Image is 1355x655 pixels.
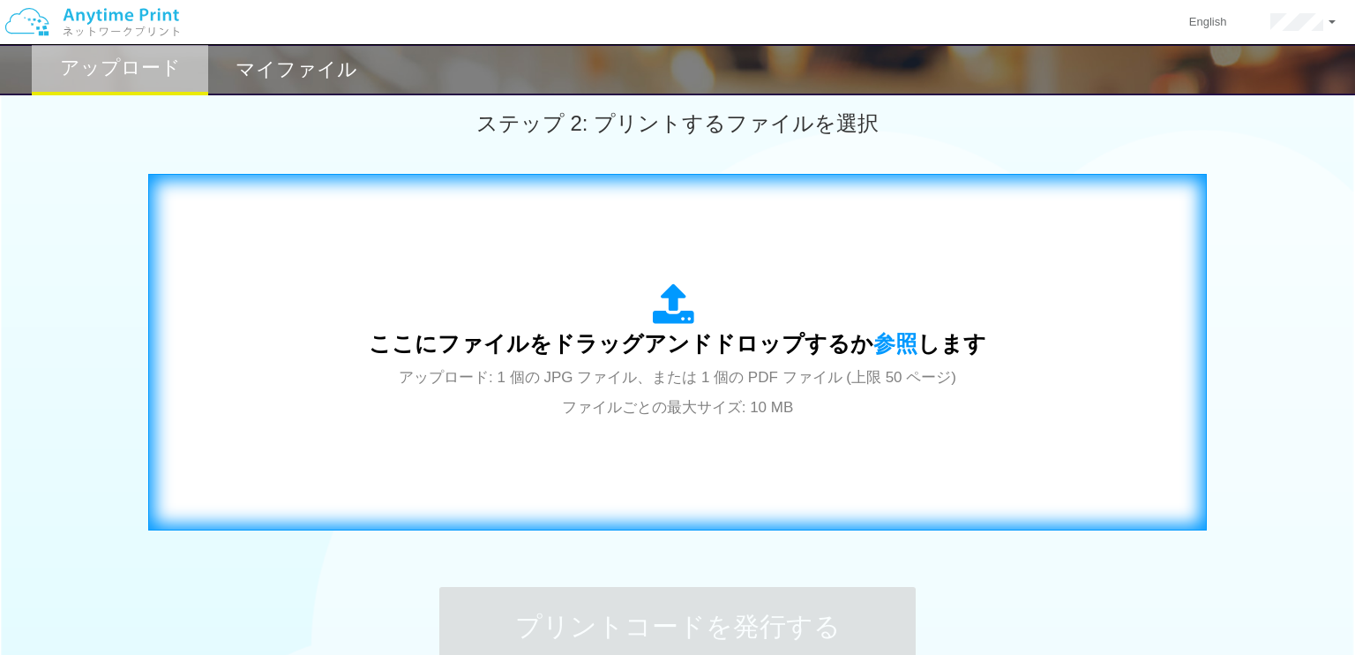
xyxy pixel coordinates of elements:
span: アップロード: 1 個の JPG ファイル、または 1 個の PDF ファイル (上限 50 ページ) ファイルごとの最大サイズ: 10 MB [399,369,956,416]
span: ここにファイルをドラッグアンドドロップするか します [369,331,986,356]
h2: アップロード [60,57,181,79]
span: 参照 [873,331,917,356]
h2: マイファイル [236,59,357,80]
span: ステップ 2: プリントするファイルを選択 [476,111,879,135]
